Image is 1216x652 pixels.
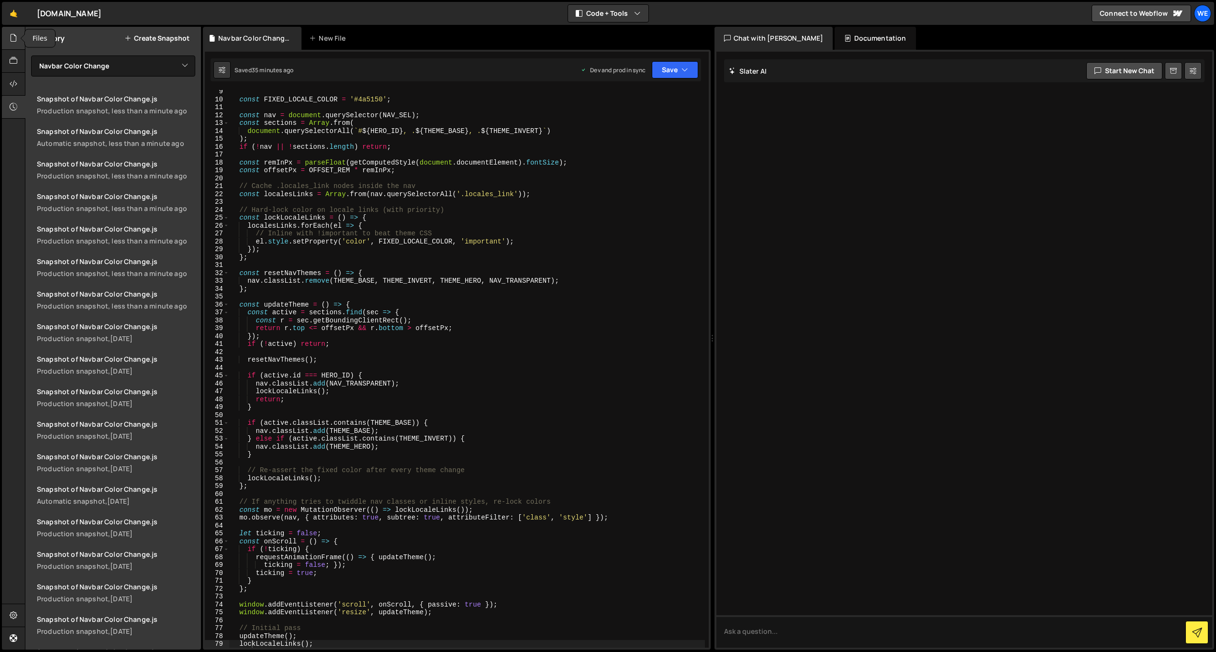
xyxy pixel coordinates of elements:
div: Snapshot of Navbar Color Change.js [37,127,195,136]
button: Save [652,61,698,78]
div: 45 [205,372,229,380]
a: Snapshot of Navbar Color Change.js Production snapshot,[DATE] [31,576,201,609]
div: 71 [205,577,229,585]
div: 67 [205,545,229,553]
div: 25 [205,214,229,222]
div: 13 [205,119,229,127]
div: Production snapshot, [37,529,195,538]
div: 39 [205,324,229,332]
div: Snapshot of Navbar Color Change.js [37,224,195,233]
div: 9 [205,88,229,96]
div: 63 [205,514,229,522]
div: [DATE] [110,366,133,376]
a: Snapshot of Navbar Color Change.js Production snapshot,[DATE] [31,381,201,414]
div: Automatic snapshot, [37,497,195,506]
div: Snapshot of Navbar Color Change.js [37,94,195,103]
div: 73 [205,593,229,601]
a: Snapshot of Navbar Color Change.jsProduction snapshot, less than a minute ago [31,284,201,316]
div: [DATE] [110,464,133,473]
div: [DATE] [110,529,133,538]
div: Production snapshot, [37,594,195,603]
div: 72 [205,585,229,593]
a: Snapshot of Navbar Color Change.js Production snapshot,[DATE] [31,414,201,446]
div: 76 [205,617,229,625]
div: 64 [205,522,229,530]
div: Snapshot of Navbar Color Change.js [37,289,195,298]
a: Snapshot of Navbar Color Change.js Production snapshot,[DATE] [31,609,201,641]
div: 22 [205,190,229,199]
div: Snapshot of Navbar Color Change.js [37,550,195,559]
div: 20 [205,175,229,183]
div: Production snapshot, less than a minute ago [37,106,195,115]
div: Documentation [835,27,915,50]
div: 47 [205,387,229,396]
div: 18 [205,159,229,167]
div: 54 [205,443,229,451]
button: Code + Tools [568,5,648,22]
div: 40 [205,332,229,341]
div: Saved [234,66,293,74]
div: Snapshot of Navbar Color Change.js [37,387,195,396]
a: Snapshot of Navbar Color Change.jsProduction snapshot, less than a minute ago [31,154,201,186]
a: Snapshot of Navbar Color Change.js Production snapshot,[DATE] [31,446,201,479]
div: 57 [205,466,229,475]
div: 36 [205,301,229,309]
div: 31 [205,261,229,269]
div: Production snapshot, less than a minute ago [37,236,195,245]
div: 37 [205,309,229,317]
div: 16 [205,143,229,151]
div: 23 [205,198,229,206]
div: Production snapshot, [37,627,195,636]
div: 27 [205,230,229,238]
div: Production snapshot, [37,334,195,343]
div: [DATE] [110,334,133,343]
div: Snapshot of Navbar Color Change.js [37,615,195,624]
div: Snapshot of Navbar Color Change.js [37,582,195,591]
div: 28 [205,238,229,246]
div: 34 [205,285,229,293]
div: 56 [205,459,229,467]
div: 59 [205,482,229,490]
a: Snapshot of Navbar Color Change.jsAutomatic snapshot, less than a minute ago [31,121,201,154]
div: Production snapshot, [37,464,195,473]
div: Production snapshot, less than a minute ago [37,301,195,310]
div: 43 [205,356,229,364]
div: Production snapshot, [37,562,195,571]
a: Snapshot of Navbar Color Change.js Production snapshot,[DATE] [31,349,201,381]
div: Snapshot of Navbar Color Change.js [37,517,195,526]
div: Snapshot of Navbar Color Change.js [37,322,195,331]
a: Snapshot of Navbar Color Change.jsProduction snapshot, less than a minute ago [31,186,201,219]
div: [DOMAIN_NAME] [37,8,101,19]
button: Start new chat [1086,62,1162,79]
div: 35 [205,293,229,301]
div: 17 [205,151,229,159]
div: Production snapshot, less than a minute ago [37,204,195,213]
div: New File [309,33,349,43]
div: 53 [205,435,229,443]
div: 26 [205,222,229,230]
div: 74 [205,601,229,609]
div: 55 [205,451,229,459]
div: 33 [205,277,229,285]
div: 12 [205,111,229,120]
div: Files [25,30,55,47]
div: 21 [205,182,229,190]
div: 61 [205,498,229,506]
div: 78 [205,632,229,641]
div: 14 [205,127,229,135]
div: We [1194,5,1211,22]
div: 58 [205,475,229,483]
div: Snapshot of Navbar Color Change.js [37,159,195,168]
div: 19 [205,166,229,175]
div: 75 [205,608,229,617]
div: 48 [205,396,229,404]
div: 10 [205,96,229,104]
div: 79 [205,640,229,648]
div: Snapshot of Navbar Color Change.js [37,257,195,266]
div: Production snapshot, [37,399,195,408]
a: Connect to Webflow [1092,5,1191,22]
div: 11 [205,103,229,111]
div: Production snapshot, less than a minute ago [37,269,195,278]
div: 69 [205,561,229,569]
div: Chat with [PERSON_NAME] [714,27,833,50]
